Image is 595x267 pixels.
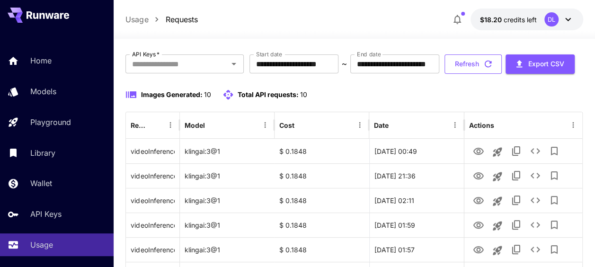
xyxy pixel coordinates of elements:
[507,142,526,160] button: Copy TaskUUID
[471,9,583,30] button: $18.1959DL
[567,118,580,132] button: Menu
[165,14,197,25] a: Requests
[506,54,575,74] button: Export CSV
[300,90,307,98] span: 10
[180,188,275,213] div: klingai:3@1
[131,213,175,237] div: Click to copy prompt
[256,50,282,58] label: Start date
[469,240,488,259] button: View Video
[141,90,202,98] span: Images Generated:
[488,192,507,211] button: Launch in playground
[369,213,464,237] div: 26 Aug, 2025 01:59
[275,139,369,163] div: $ 0.1848
[469,215,488,234] button: View Video
[504,16,537,24] span: credits left
[357,50,381,58] label: End date
[180,163,275,188] div: klingai:3@1
[526,166,545,185] button: See details
[342,58,347,70] p: ~
[469,121,494,129] div: Actions
[30,55,52,66] p: Home
[164,118,177,132] button: Menu
[30,208,62,220] p: API Keys
[544,12,559,27] div: DL
[30,147,55,159] p: Library
[480,16,504,24] span: $18.20
[507,191,526,210] button: Copy TaskUUID
[227,57,240,71] button: Open
[480,15,537,25] div: $18.1959
[279,121,294,129] div: Cost
[507,215,526,234] button: Copy TaskUUID
[131,164,175,188] div: Click to copy prompt
[30,116,71,128] p: Playground
[545,240,564,259] button: Add to library
[30,239,53,250] p: Usage
[488,142,507,161] button: Launch in playground
[469,190,488,210] button: View Video
[30,178,52,189] p: Wallet
[448,118,462,132] button: Menu
[238,90,299,98] span: Total API requests:
[488,216,507,235] button: Launch in playground
[275,237,369,262] div: $ 0.1848
[507,166,526,185] button: Copy TaskUUID
[469,141,488,160] button: View Video
[390,118,403,132] button: Sort
[545,166,564,185] button: Add to library
[488,167,507,186] button: Launch in playground
[132,50,160,58] label: API Keys
[526,240,545,259] button: See details
[545,142,564,160] button: Add to library
[206,118,219,132] button: Sort
[369,188,464,213] div: 26 Aug, 2025 02:11
[369,139,464,163] div: 01 Sep, 2025 00:49
[131,238,175,262] div: Click to copy prompt
[180,213,275,237] div: klingai:3@1
[374,121,389,129] div: Date
[469,166,488,185] button: View Video
[258,118,272,132] button: Menu
[151,118,164,132] button: Sort
[180,139,275,163] div: klingai:3@1
[125,14,148,25] a: Usage
[185,121,205,129] div: Model
[444,54,502,74] button: Refresh
[545,215,564,234] button: Add to library
[369,237,464,262] div: 26 Aug, 2025 01:57
[295,118,309,132] button: Sort
[369,163,464,188] div: 30 Aug, 2025 21:36
[275,163,369,188] div: $ 0.1848
[131,121,150,129] div: Request
[204,90,211,98] span: 10
[353,118,366,132] button: Menu
[526,215,545,234] button: See details
[526,191,545,210] button: See details
[507,240,526,259] button: Copy TaskUUID
[275,188,369,213] div: $ 0.1848
[275,213,369,237] div: $ 0.1848
[180,237,275,262] div: klingai:3@1
[545,191,564,210] button: Add to library
[30,86,56,97] p: Models
[131,139,175,163] div: Click to copy prompt
[526,142,545,160] button: See details
[131,188,175,213] div: Click to copy prompt
[125,14,197,25] nav: breadcrumb
[488,241,507,260] button: Launch in playground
